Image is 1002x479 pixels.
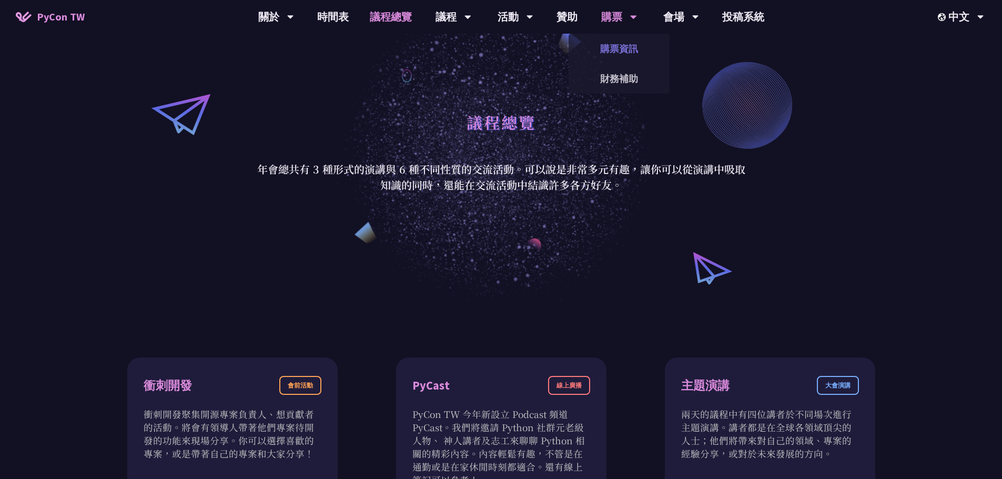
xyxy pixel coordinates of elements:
div: 會前活動 [279,376,321,395]
div: 大會演講 [817,376,859,395]
img: Locale Icon [938,13,948,21]
div: PyCast [412,376,450,395]
p: 衝刺開發聚集開源專案負責人、想貢獻者的活動。將會有領導人帶著他們專案待開發的功能來現場分享。你可以選擇喜歡的專案，或是帶著自己的專案和大家分享！ [144,407,321,460]
span: PyCon TW [37,9,85,25]
img: Home icon of PyCon TW 2025 [16,12,32,22]
h1: 議程總覽 [467,106,536,138]
a: PyCon TW [5,4,95,30]
a: 購票資訊 [569,36,670,61]
div: 主題演講 [681,376,730,395]
p: 年會總共有 3 種形式的演講與 6 種不同性質的交流活動。可以說是非常多元有趣，讓你可以從演講中吸取知識的同時，還能在交流活動中結識許多各方好友。 [257,161,746,193]
div: 衝刺開發 [144,376,192,395]
a: 財務補助 [569,66,670,91]
p: 兩天的議程中有四位講者於不同場次進行主題演講。講者都是在全球各領域頂尖的人士；他們將帶來對自己的領域、專案的經驗分享，或對於未來發展的方向。 [681,407,859,460]
div: 線上廣播 [548,376,590,395]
